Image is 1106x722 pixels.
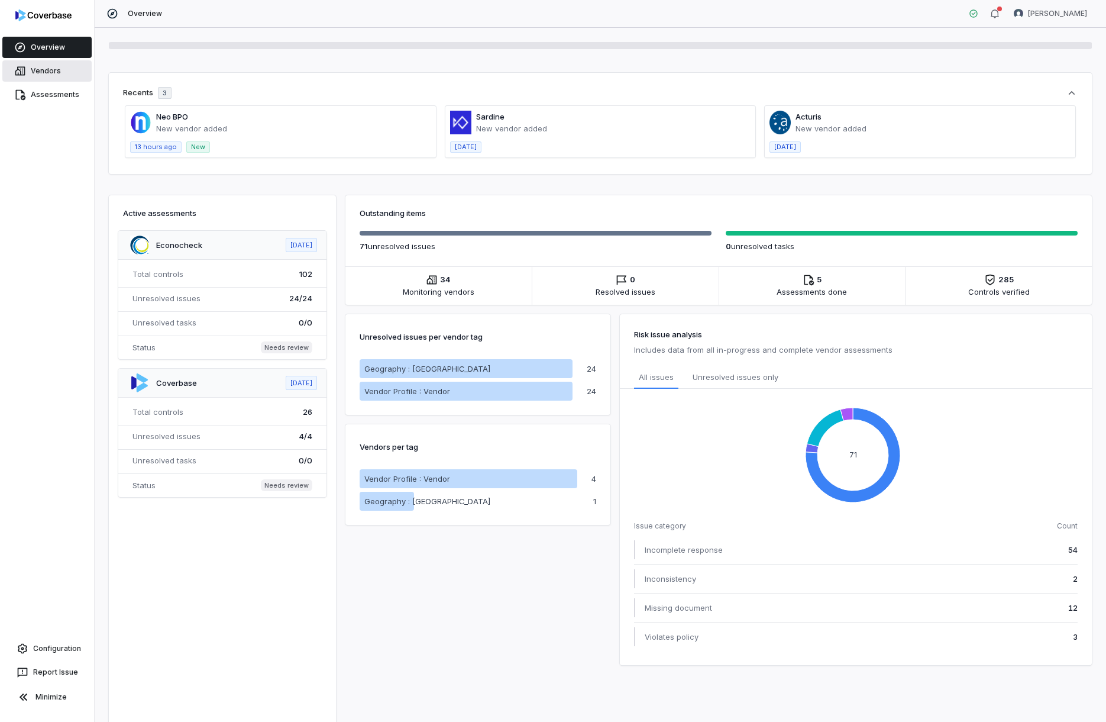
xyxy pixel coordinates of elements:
p: Vendor Profile : Vendor [364,385,450,397]
p: Geography : [GEOGRAPHIC_DATA] [364,363,490,375]
p: unresolved issue s [360,240,712,252]
button: Verity Billson avatar[PERSON_NAME] [1007,5,1094,22]
span: Incomplete response [645,544,723,556]
a: Coverbase [156,378,197,388]
text: 71 [849,450,857,459]
a: Neo BPO [156,112,188,121]
span: All issues [639,371,674,383]
button: Report Issue [5,662,89,683]
span: 12 [1068,602,1078,614]
p: unresolved task s [726,240,1078,252]
button: Recents3 [123,87,1078,99]
p: Vendor Profile : Vendor [364,473,450,485]
span: [PERSON_NAME] [1028,9,1087,18]
div: Recents [123,87,172,99]
p: 24 [587,388,596,395]
span: Overview [128,9,162,18]
span: 71 [360,241,368,251]
span: 0 [726,241,731,251]
span: Missing document [645,602,712,614]
p: Includes data from all in-progress and complete vendor assessments [634,343,1078,357]
span: 2 [1073,573,1078,585]
span: Resolved issues [596,286,655,298]
a: Configuration [5,638,89,659]
span: 54 [1068,544,1078,556]
span: 3 [163,89,167,98]
span: Monitoring vendors [403,286,474,298]
p: Vendors per tag [360,439,418,455]
a: Acturis [795,112,822,121]
span: 34 [440,274,451,286]
a: Sardine [476,112,505,121]
span: Issue category [634,521,686,531]
h3: Active assessments [123,207,322,219]
span: Count [1057,521,1078,531]
button: Minimize [5,685,89,709]
span: Violates policy [645,631,698,643]
a: Overview [2,37,92,58]
p: 4 [591,475,596,483]
span: Unresolved issues only [693,371,778,384]
span: 3 [1073,631,1078,643]
img: Verity Billson avatar [1014,9,1023,18]
span: Inconsistency [645,573,696,585]
a: Vendors [2,60,92,82]
h3: Risk issue analysis [634,328,1078,340]
p: 24 [587,365,596,373]
p: 1 [593,498,596,505]
span: 285 [998,274,1014,286]
a: Assessments [2,84,92,105]
img: logo-D7KZi-bG.svg [15,9,72,21]
span: 0 [630,274,635,286]
span: Controls verified [968,286,1030,298]
p: Unresolved issues per vendor tag [360,328,483,345]
h3: Outstanding items [360,207,1078,219]
a: Econocheck [156,240,202,250]
span: Assessments done [777,286,847,298]
p: Geography : [GEOGRAPHIC_DATA] [364,495,490,507]
span: 5 [817,274,822,286]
